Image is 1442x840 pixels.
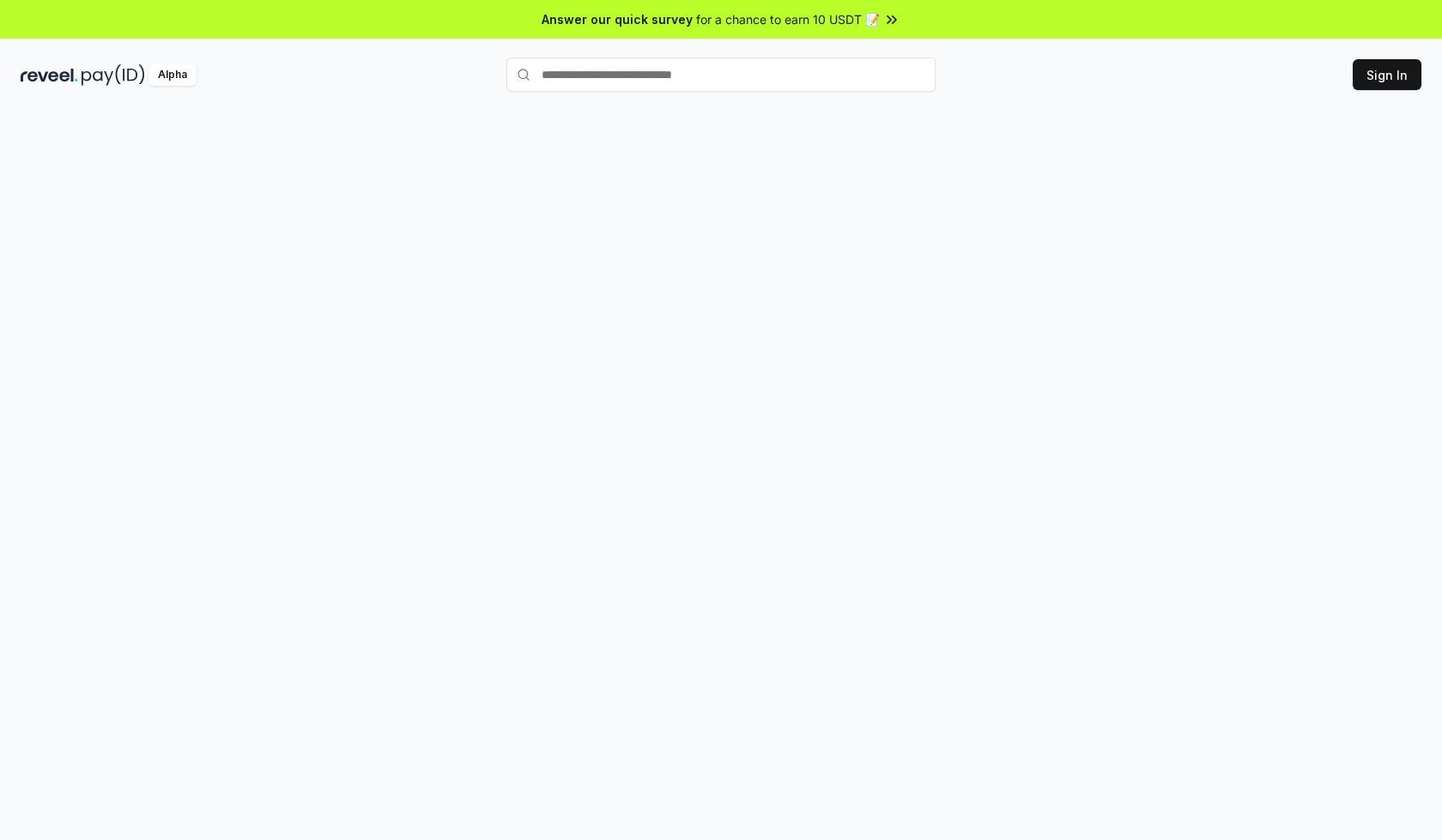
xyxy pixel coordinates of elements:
[82,64,145,86] img: pay_id
[1353,59,1421,90] button: Sign In
[21,64,78,86] img: reveel_dark
[542,10,693,28] span: Answer our quick survey
[148,64,197,86] div: Alpha
[696,10,880,28] span: for a chance to earn 10 USDT 📝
